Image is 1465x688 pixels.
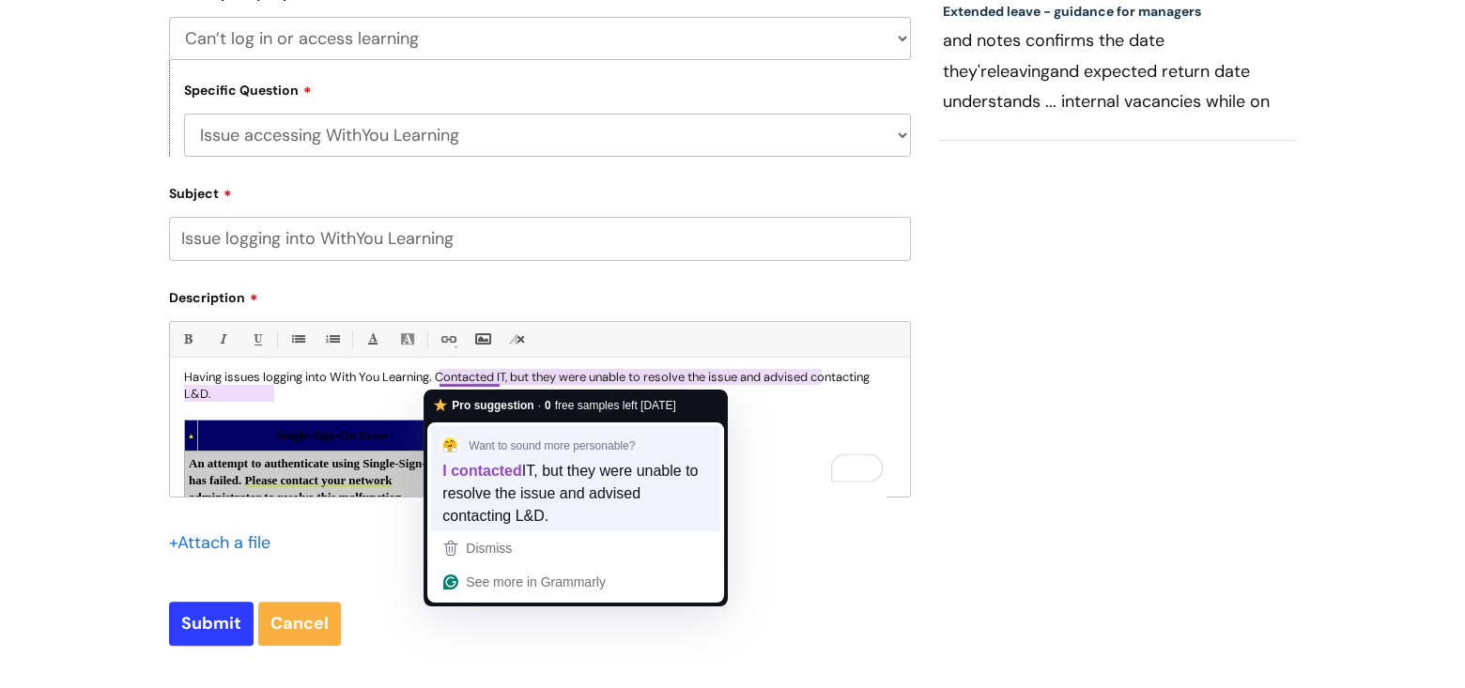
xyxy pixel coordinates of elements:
[169,527,282,558] div: Attach a file
[245,328,269,351] a: Underline(Ctrl-U)
[361,328,384,351] a: Font Color
[285,328,309,351] a: • Unordered List (Ctrl-Shift-7)
[395,328,419,351] a: Back Color
[470,328,494,351] a: Insert Image...
[176,328,199,351] a: Bold (Ctrl-B)
[170,367,910,497] div: To enrich screen reader interactions, please activate Accessibility in Grammarly extension settings
[943,25,1292,115] p: and notes confirms the date they're and expected return date understands ... internal vacancies w...
[320,328,344,351] a: 1. Ordered List (Ctrl-Shift-8)
[169,179,911,202] label: Subject
[277,428,390,442] span: Single-Sign-On Error
[189,456,442,504] span: An attempt to authenticate using Single-Sign-On has failed. Please contact your network administr...
[184,369,896,403] p: Having issues logging into With You Learning. Contacted IT, but they were unable to resolve the i...
[169,283,911,306] label: Description
[943,3,1201,20] a: Extended leave - guidance for managers
[210,328,234,351] a: Italic (Ctrl-I)
[996,60,1050,83] span: leaving
[436,328,459,351] a: Link
[258,602,341,645] a: Cancel
[189,434,193,438] img: Alert
[505,328,529,351] a: Remove formatting (Ctrl-\)
[169,602,254,645] input: Submit
[184,80,312,99] label: Specific Question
